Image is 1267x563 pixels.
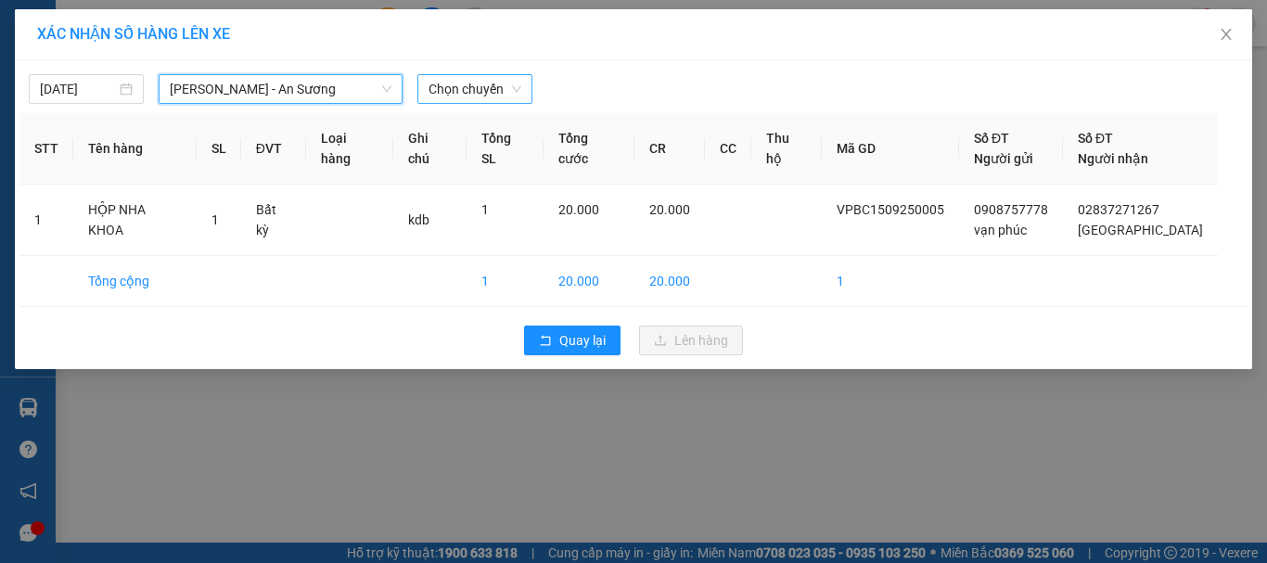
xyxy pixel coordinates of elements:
[974,202,1048,217] span: 0908757778
[147,30,250,53] span: Bến xe [GEOGRAPHIC_DATA]
[1078,202,1159,217] span: 02837271267
[73,256,197,307] td: Tổng cộng
[481,202,489,217] span: 1
[822,113,959,185] th: Mã GD
[649,202,690,217] span: 20.000
[429,75,521,103] span: Chọn chuyến
[467,256,543,307] td: 1
[6,120,196,131] span: [PERSON_NAME]:
[1219,27,1234,42] span: close
[705,113,751,185] th: CC
[41,134,113,146] span: 11:02:21 [DATE]
[147,10,254,26] strong: ĐỒNG PHƯỚC
[73,113,197,185] th: Tên hàng
[241,113,307,185] th: ĐVT
[211,212,219,227] span: 1
[40,79,116,99] input: 15/09/2025
[974,223,1027,237] span: vạn phúc
[1200,9,1252,61] button: Close
[408,212,429,227] span: kdb
[558,202,599,217] span: 20.000
[393,113,467,185] th: Ghi chú
[751,113,822,185] th: Thu hộ
[170,75,391,103] span: Châu Thành - An Sương
[197,113,241,185] th: SL
[147,83,227,94] span: Hotline: 19001152
[837,202,944,217] span: VPBC1509250005
[974,151,1033,166] span: Người gửi
[539,334,552,349] span: rollback
[1078,151,1148,166] span: Người nhận
[50,100,227,115] span: -----------------------------------------
[634,113,705,185] th: CR
[544,113,634,185] th: Tổng cước
[1078,223,1203,237] span: [GEOGRAPHIC_DATA]
[974,131,1009,146] span: Số ĐT
[1078,131,1113,146] span: Số ĐT
[19,113,73,185] th: STT
[639,326,743,355] button: uploadLên hàng
[73,185,197,256] td: HỘP NHA KHOA
[19,185,73,256] td: 1
[544,256,634,307] td: 20.000
[306,113,393,185] th: Loại hàng
[822,256,959,307] td: 1
[6,134,113,146] span: In ngày:
[381,83,392,95] span: down
[6,11,89,93] img: logo
[241,185,307,256] td: Bất kỳ
[467,113,543,185] th: Tổng SL
[93,118,196,132] span: VPBC1509250005
[147,56,255,79] span: 01 Võ Văn Truyện, KP.1, Phường 2
[559,330,606,351] span: Quay lại
[524,326,621,355] button: rollbackQuay lại
[634,256,705,307] td: 20.000
[37,25,230,43] span: XÁC NHẬN SỐ HÀNG LÊN XE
